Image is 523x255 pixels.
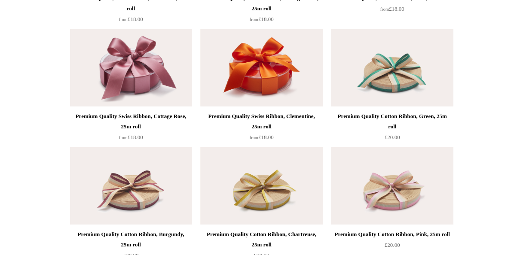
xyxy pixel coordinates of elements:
[331,147,453,225] img: Premium Quality Cotton Ribbon, Pink, 25m roll
[331,29,453,106] a: Premium Quality Cotton Ribbon, Green, 25m roll Premium Quality Cotton Ribbon, Green, 25m roll
[72,111,190,132] div: Premium Quality Swiss Ribbon, Cottage Rose, 25m roll
[70,29,192,106] img: Premium Quality Swiss Ribbon, Cottage Rose, 25m roll
[250,17,258,22] span: from
[70,147,192,225] img: Premium Quality Cotton Ribbon, Burgundy, 25m roll
[380,6,404,12] span: £18.00
[119,134,143,140] span: £18.00
[200,111,322,146] a: Premium Quality Swiss Ribbon, Clementine, 25m roll from£18.00
[250,134,274,140] span: £18.00
[250,16,274,22] span: £18.00
[72,229,190,250] div: Premium Quality Cotton Ribbon, Burgundy, 25m roll
[119,16,143,22] span: £18.00
[331,29,453,106] img: Premium Quality Cotton Ribbon, Green, 25m roll
[119,135,128,140] span: from
[333,111,451,132] div: Premium Quality Cotton Ribbon, Green, 25m roll
[119,17,128,22] span: from
[202,229,320,250] div: Premium Quality Cotton Ribbon, Chartreuse, 25m roll
[70,111,192,146] a: Premium Quality Swiss Ribbon, Cottage Rose, 25m roll from£18.00
[200,29,322,106] img: Premium Quality Swiss Ribbon, Clementine, 25m roll
[333,229,451,240] div: Premium Quality Cotton Ribbon, Pink, 25m roll
[385,134,400,140] span: £20.00
[380,7,389,12] span: from
[70,147,192,225] a: Premium Quality Cotton Ribbon, Burgundy, 25m roll Premium Quality Cotton Ribbon, Burgundy, 25m roll
[202,111,320,132] div: Premium Quality Swiss Ribbon, Clementine, 25m roll
[250,135,258,140] span: from
[200,147,322,225] img: Premium Quality Cotton Ribbon, Chartreuse, 25m roll
[385,242,400,248] span: £20.00
[70,29,192,106] a: Premium Quality Swiss Ribbon, Cottage Rose, 25m roll Premium Quality Swiss Ribbon, Cottage Rose, ...
[200,147,322,225] a: Premium Quality Cotton Ribbon, Chartreuse, 25m roll Premium Quality Cotton Ribbon, Chartreuse, 25...
[331,111,453,146] a: Premium Quality Cotton Ribbon, Green, 25m roll £20.00
[331,147,453,225] a: Premium Quality Cotton Ribbon, Pink, 25m roll Premium Quality Cotton Ribbon, Pink, 25m roll
[200,29,322,106] a: Premium Quality Swiss Ribbon, Clementine, 25m roll Premium Quality Swiss Ribbon, Clementine, 25m ...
